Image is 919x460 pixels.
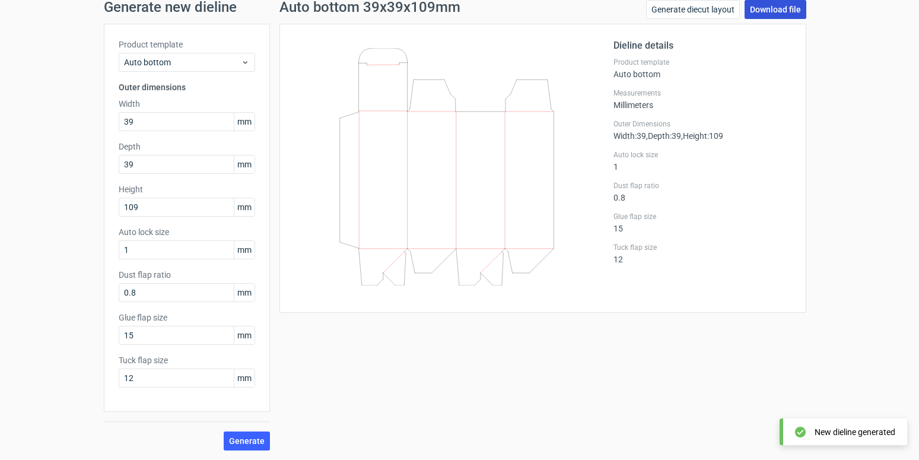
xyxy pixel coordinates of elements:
span: Auto bottom [124,56,241,68]
span: , Depth : 39 [646,131,681,141]
div: New dieline generated [815,426,895,438]
label: Auto lock size [613,150,791,160]
div: 12 [613,243,791,264]
span: mm [234,113,255,131]
span: mm [234,156,255,173]
label: Auto lock size [119,226,255,238]
label: Glue flap size [613,212,791,221]
div: 0.8 [613,181,791,202]
label: Glue flap size [119,312,255,323]
label: Product template [119,39,255,50]
label: Width [119,98,255,110]
span: Width : 39 [613,131,646,141]
h2: Dieline details [613,39,791,53]
label: Tuck flap size [613,243,791,252]
span: mm [234,241,255,259]
label: Tuck flap size [119,354,255,366]
span: , Height : 109 [681,131,723,141]
span: mm [234,369,255,387]
span: Generate [229,437,265,445]
span: mm [234,326,255,344]
span: mm [234,198,255,216]
div: 15 [613,212,791,233]
label: Depth [119,141,255,153]
label: Product template [613,58,791,67]
div: Auto bottom [613,58,791,79]
button: Generate [224,432,270,451]
div: 1 [613,150,791,172]
label: Height [119,183,255,195]
label: Dust flap ratio [119,269,255,281]
label: Dust flap ratio [613,181,791,191]
h3: Outer dimensions [119,81,255,93]
label: Outer Dimensions [613,119,791,129]
div: Millimeters [613,88,791,110]
label: Measurements [613,88,791,98]
span: mm [234,284,255,302]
